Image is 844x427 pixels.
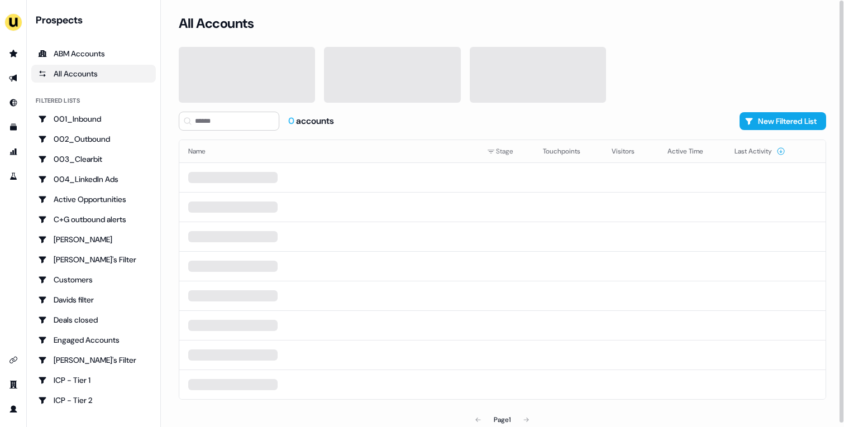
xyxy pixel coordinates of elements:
[31,45,156,63] a: ABM Accounts
[38,314,149,325] div: Deals closed
[38,334,149,346] div: Engaged Accounts
[31,170,156,188] a: Go to 004_LinkedIn Ads
[543,141,594,161] button: Touchpoints
[4,376,22,394] a: Go to team
[38,254,149,265] div: [PERSON_NAME]'s Filter
[179,15,254,32] h3: All Accounts
[38,274,149,285] div: Customers
[38,194,149,205] div: Active Opportunities
[31,331,156,349] a: Go to Engaged Accounts
[31,231,156,248] a: Go to Charlotte Stone
[4,118,22,136] a: Go to templates
[4,351,22,369] a: Go to integrations
[38,48,149,59] div: ABM Accounts
[31,271,156,289] a: Go to Customers
[288,115,296,127] span: 0
[38,354,149,366] div: [PERSON_NAME]'s Filter
[31,150,156,168] a: Go to 003_Clearbit
[740,112,826,130] button: New Filtered List
[288,115,334,127] div: accounts
[735,141,785,161] button: Last Activity
[31,351,156,369] a: Go to Geneviève's Filter
[31,65,156,83] a: All accounts
[667,141,717,161] button: Active Time
[4,69,22,87] a: Go to outbound experience
[38,375,149,386] div: ICP - Tier 1
[31,391,156,409] a: Go to ICP - Tier 2
[38,68,149,79] div: All Accounts
[38,294,149,305] div: Davids filter
[31,371,156,389] a: Go to ICP - Tier 1
[38,133,149,145] div: 002_Outbound
[36,96,80,105] div: Filtered lists
[4,45,22,63] a: Go to prospects
[487,146,525,157] div: Stage
[31,311,156,329] a: Go to Deals closed
[4,167,22,185] a: Go to experiments
[38,113,149,124] div: 001_Inbound
[31,190,156,208] a: Go to Active Opportunities
[38,214,149,225] div: C+G outbound alerts
[31,110,156,128] a: Go to 001_Inbound
[4,94,22,112] a: Go to Inbound
[179,140,478,162] th: Name
[612,141,648,161] button: Visitors
[31,291,156,309] a: Go to Davids filter
[31,251,156,268] a: Go to Charlotte's Filter
[31,130,156,148] a: Go to 002_Outbound
[4,400,22,418] a: Go to profile
[38,234,149,245] div: [PERSON_NAME]
[4,143,22,161] a: Go to attribution
[38,395,149,406] div: ICP - Tier 2
[38,174,149,185] div: 004_LinkedIn Ads
[36,13,156,27] div: Prospects
[31,210,156,228] a: Go to C+G outbound alerts
[494,414,511,425] div: Page 1
[38,153,149,165] div: 003_Clearbit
